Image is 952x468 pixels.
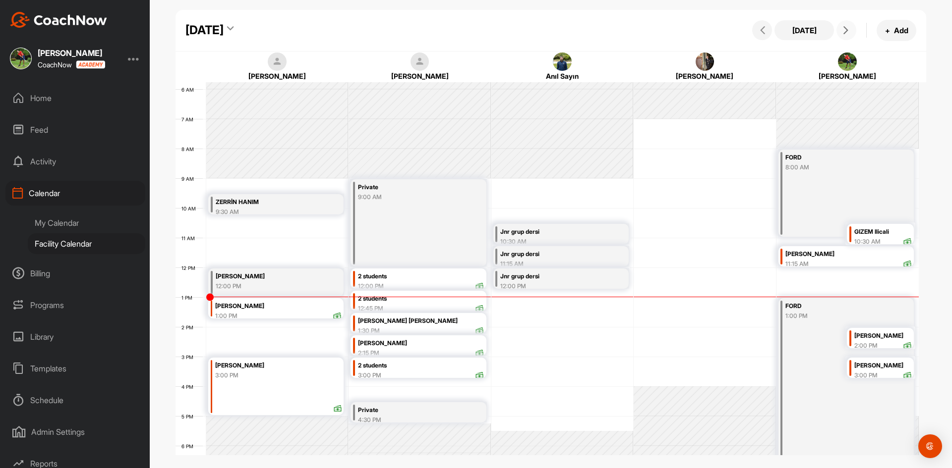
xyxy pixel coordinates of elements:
[500,249,605,260] div: Jnr grup dersi
[358,315,484,327] div: [PERSON_NAME] [PERSON_NAME]
[854,371,878,380] div: 3:00 PM
[176,265,205,271] div: 12 PM
[785,301,891,312] div: FORD
[503,71,621,81] div: Anıl Sayın
[216,208,320,216] div: 9:30 AM
[358,360,484,371] div: 2 students
[358,371,381,380] div: 3:00 PM
[176,146,204,152] div: 8 AM
[854,330,912,342] div: [PERSON_NAME]
[10,12,107,28] img: CoachNow
[358,271,484,282] div: 2 students
[10,48,32,69] img: square_0221d115ea49f605d8705f6c24cfd99a.jpg
[219,71,336,81] div: [PERSON_NAME]
[5,149,145,174] div: Activity
[358,282,384,291] div: 12:00 PM
[854,226,912,238] div: GIZEM Ilicali
[918,434,942,458] div: Open Intercom Messenger
[5,293,145,317] div: Programs
[176,324,203,330] div: 2 PM
[646,71,764,81] div: [PERSON_NAME]
[5,261,145,286] div: Billing
[28,212,145,233] div: My Calendar
[785,312,891,320] div: 1:00 PM
[361,71,478,81] div: [PERSON_NAME]
[785,260,809,268] div: 11:15 AM
[176,295,202,301] div: 1 PM
[216,271,320,282] div: [PERSON_NAME]
[215,312,238,320] div: 1:00 PM
[5,356,145,381] div: Templates
[5,388,145,413] div: Schedule
[5,86,145,110] div: Home
[358,405,463,416] div: Private
[38,60,105,69] div: CoachNow
[553,52,572,71] img: square_9586089d7e11ec01d9bb61086f6e34e5.jpg
[176,116,203,122] div: 7 AM
[838,52,857,71] img: square_0221d115ea49f605d8705f6c24cfd99a.jpg
[215,301,341,312] div: [PERSON_NAME]
[500,226,605,238] div: Jnr grup dersi
[28,233,145,254] div: Facility Calendar
[854,237,881,246] div: 10:30 AM
[358,326,380,335] div: 1:30 PM
[785,152,891,163] div: FORD
[885,25,890,36] span: +
[696,52,714,71] img: square_a5af11bd6a9eaf2830e86d991feef856.jpg
[358,349,379,358] div: 2:15 PM
[176,384,203,390] div: 4 PM
[176,354,203,360] div: 3 PM
[500,282,605,291] div: 12:00 PM
[358,293,484,305] div: 2 students
[785,163,891,172] div: 8:00 AM
[216,282,320,291] div: 12:00 PM
[176,176,204,182] div: 9 AM
[500,237,605,246] div: 10:30 AM
[268,52,287,71] img: square_default-ef6cabf814de5a2bf16c804365e32c732080f9872bdf737d349900a9daf73cf9.png
[411,52,429,71] img: square_default-ef6cabf814de5a2bf16c804365e32c732080f9872bdf737d349900a9daf73cf9.png
[358,304,383,313] div: 12:45 PM
[854,341,878,350] div: 2:00 PM
[358,416,463,424] div: 4:30 PM
[176,414,203,419] div: 5 PM
[5,419,145,444] div: Admin Settings
[500,260,605,268] div: 11:15 AM
[785,249,912,260] div: [PERSON_NAME]
[854,360,912,371] div: [PERSON_NAME]
[76,60,105,69] img: CoachNow acadmey
[5,117,145,142] div: Feed
[176,443,203,449] div: 6 PM
[185,21,224,39] div: [DATE]
[215,360,341,371] div: [PERSON_NAME]
[500,271,605,282] div: Jnr grup dersi
[788,71,906,81] div: [PERSON_NAME]
[5,324,145,349] div: Library
[5,181,145,206] div: Calendar
[774,20,834,40] button: [DATE]
[358,338,484,349] div: [PERSON_NAME]
[38,49,105,57] div: [PERSON_NAME]
[358,193,463,202] div: 9:00 AM
[877,20,916,41] button: +Add
[176,87,204,93] div: 6 AM
[215,371,238,380] div: 3:00 PM
[176,235,205,241] div: 11 AM
[216,197,320,208] div: ZERRİN HANIM
[358,182,463,193] div: Private
[176,206,206,211] div: 10 AM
